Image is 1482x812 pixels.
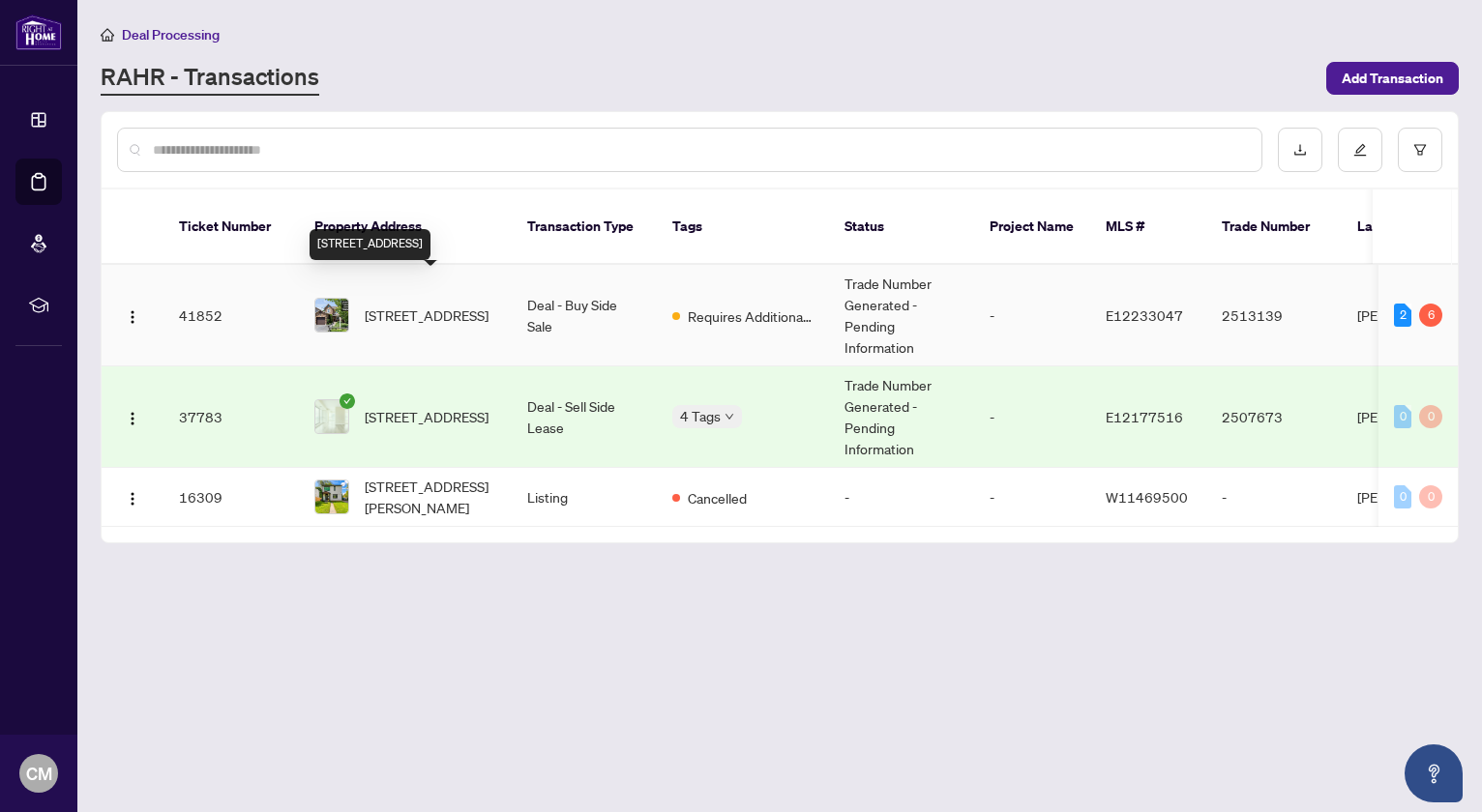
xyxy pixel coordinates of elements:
td: - [974,468,1090,527]
span: home [101,28,114,42]
td: Trade Number Generated - Pending Information [829,265,974,366]
td: 2507673 [1206,366,1342,468]
img: thumbnail-img [315,480,348,513]
th: Tags [657,189,829,265]
th: Ticket Number [163,189,299,265]
img: thumbnail-img [315,400,348,433]
div: 0 [1419,485,1442,508]
td: - [974,265,1090,366]
span: [STREET_ADDRESS] [365,406,489,427]
td: 41852 [163,265,299,366]
span: 4 Tags [680,405,721,427]
div: 2 [1394,304,1411,327]
span: download [1293,143,1307,157]
button: download [1278,128,1322,172]
span: CM [26,760,52,787]
div: 0 [1394,485,1411,508]
img: logo [15,14,62,50]
img: Logo [125,411,140,426]
div: [STREET_ADDRESS] [310,229,430,260]
button: Logo [117,300,148,331]
th: MLS # [1090,189,1206,265]
td: Deal - Sell Side Lease [512,366,657,468]
span: E12233047 [1106,306,1183,324]
th: Transaction Type [512,189,657,265]
span: filter [1413,143,1427,157]
td: Deal - Buy Side Sale [512,265,657,366]
td: Trade Number Generated - Pending Information [829,366,974,468]
img: Logo [125,491,140,507]
td: - [1206,468,1342,527]
button: Logo [117,401,148,432]
div: 0 [1419,405,1442,428]
td: - [974,366,1090,468]
th: Project Name [974,189,1090,265]
button: Open asap [1405,744,1463,802]
td: - [829,468,974,527]
button: Add Transaction [1326,62,1459,95]
td: Listing [512,468,657,527]
th: Property Address [299,189,512,265]
span: W11469500 [1106,488,1188,506]
span: [STREET_ADDRESS] [365,304,489,326]
img: thumbnail-img [315,299,348,332]
td: 2513139 [1206,265,1342,366]
td: 37783 [163,366,299,468]
div: 6 [1419,304,1442,327]
button: Logo [117,481,148,512]
button: edit [1338,128,1382,172]
span: Add Transaction [1342,63,1443,94]
a: RAHR - Transactions [101,61,319,96]
th: Status [829,189,974,265]
span: down [725,412,734,421]
span: Deal Processing [122,26,220,43]
td: 16309 [163,468,299,527]
span: check-circle [340,393,355,409]
span: [STREET_ADDRESS][PERSON_NAME] [365,476,496,518]
span: edit [1353,143,1367,157]
div: 0 [1394,405,1411,428]
span: Cancelled [688,487,747,508]
button: filter [1398,128,1442,172]
span: E12177516 [1106,408,1183,425]
th: Trade Number [1206,189,1342,265]
span: Requires Additional Docs [688,305,814,327]
img: Logo [125,309,140,325]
